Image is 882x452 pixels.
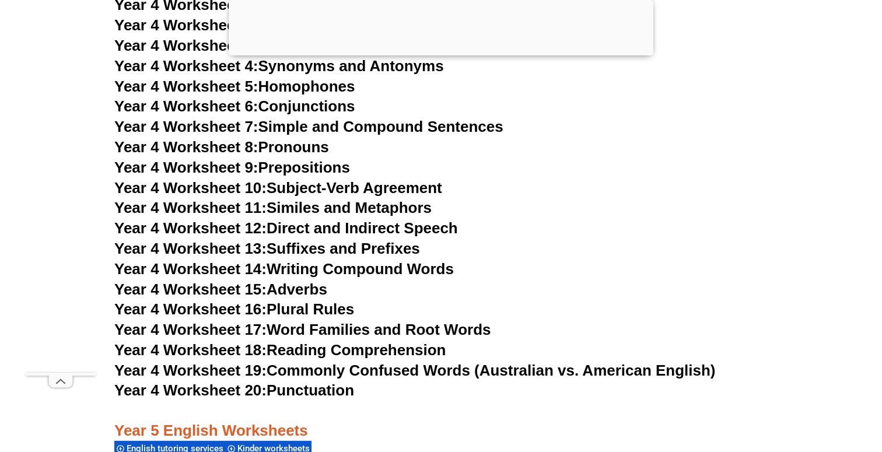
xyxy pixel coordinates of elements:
[114,199,432,216] a: Year 4 Worksheet 11:Similes and Metaphors
[114,362,716,379] a: Year 4 Worksheet 19:Commonly Confused Words (Australian vs. American English)
[114,199,267,216] span: Year 4 Worksheet 11:
[114,321,491,338] a: Year 4 Worksheet 17:Word Families and Root Words
[114,37,258,54] span: Year 4 Worksheet 3:
[114,300,354,318] a: Year 4 Worksheet 16:Plural Rules
[114,97,258,115] span: Year 4 Worksheet 6:
[114,97,355,115] a: Year 4 Worksheet 6:Conjunctions
[114,260,454,278] a: Year 4 Worksheet 14:Writing Compound Words
[114,321,267,338] span: Year 4 Worksheet 17:
[114,281,327,298] a: Year 4 Worksheet 15:Adverbs
[114,138,258,156] span: Year 4 Worksheet 8:
[114,118,503,135] a: Year 4 Worksheet 7:Simple and Compound Sentences
[114,281,267,298] span: Year 4 Worksheet 15:
[114,381,267,399] span: Year 4 Worksheet 20:
[114,78,258,95] span: Year 4 Worksheet 5:
[114,57,258,75] span: Year 4 Worksheet 4:
[26,23,96,373] iframe: Advertisement
[114,179,442,197] a: Year 4 Worksheet 10:Subject-Verb Agreement
[682,320,882,452] iframe: Chat Widget
[114,16,258,34] span: Year 4 Worksheet 2:
[114,118,258,135] span: Year 4 Worksheet 7:
[114,260,267,278] span: Year 4 Worksheet 14:
[114,37,334,54] a: Year 4 Worksheet 3:Adjectives
[114,159,258,176] span: Year 4 Worksheet 9:
[114,179,267,197] span: Year 4 Worksheet 10:
[114,362,267,379] span: Year 4 Worksheet 19:
[114,57,444,75] a: Year 4 Worksheet 4:Synonyms and Antonyms
[114,16,299,34] a: Year 4 Worksheet 2:Verbs
[114,381,354,399] a: Year 4 Worksheet 20:Punctuation
[114,219,458,237] a: Year 4 Worksheet 12:Direct and Indirect Speech
[114,240,267,257] span: Year 4 Worksheet 13:
[114,341,446,359] a: Year 4 Worksheet 18:Reading Comprehension
[114,300,267,318] span: Year 4 Worksheet 16:
[114,219,267,237] span: Year 4 Worksheet 12:
[114,78,355,95] a: Year 4 Worksheet 5:Homophones
[114,240,420,257] a: Year 4 Worksheet 13:Suffixes and Prefixes
[114,341,267,359] span: Year 4 Worksheet 18:
[114,138,329,156] a: Year 4 Worksheet 8:Pronouns
[114,159,350,176] a: Year 4 Worksheet 9:Prepositions
[114,401,768,441] h3: Year 5 English Worksheets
